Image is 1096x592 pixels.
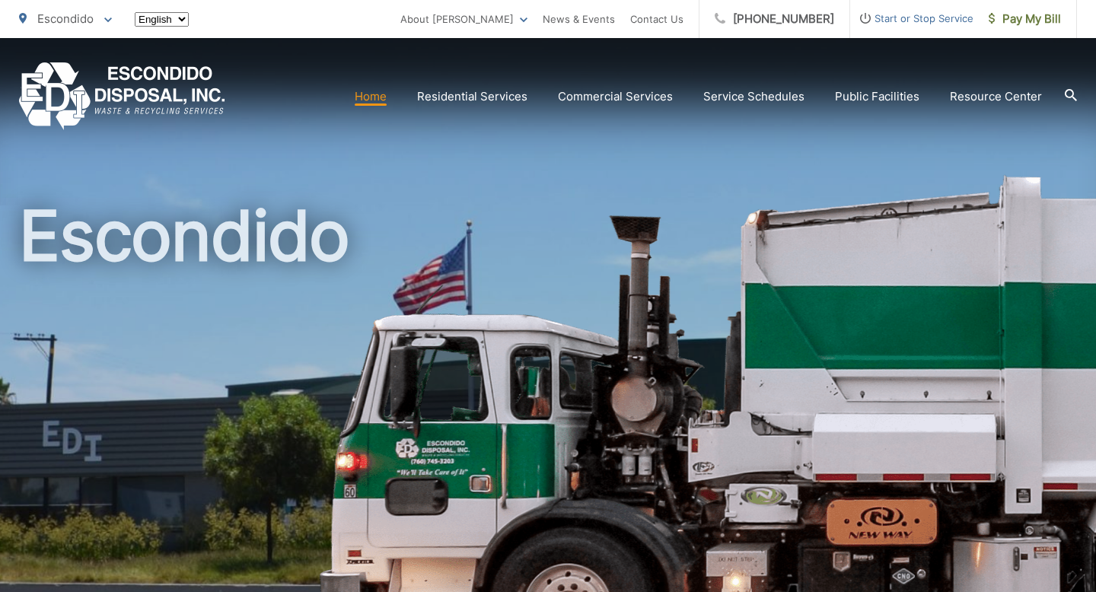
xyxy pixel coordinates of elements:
[950,88,1042,106] a: Resource Center
[135,12,189,27] select: Select a language
[835,88,919,106] a: Public Facilities
[543,10,615,28] a: News & Events
[703,88,804,106] a: Service Schedules
[19,62,225,130] a: EDCD logo. Return to the homepage.
[558,88,673,106] a: Commercial Services
[37,11,94,26] span: Escondido
[630,10,683,28] a: Contact Us
[417,88,527,106] a: Residential Services
[400,10,527,28] a: About [PERSON_NAME]
[355,88,387,106] a: Home
[989,10,1061,28] span: Pay My Bill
